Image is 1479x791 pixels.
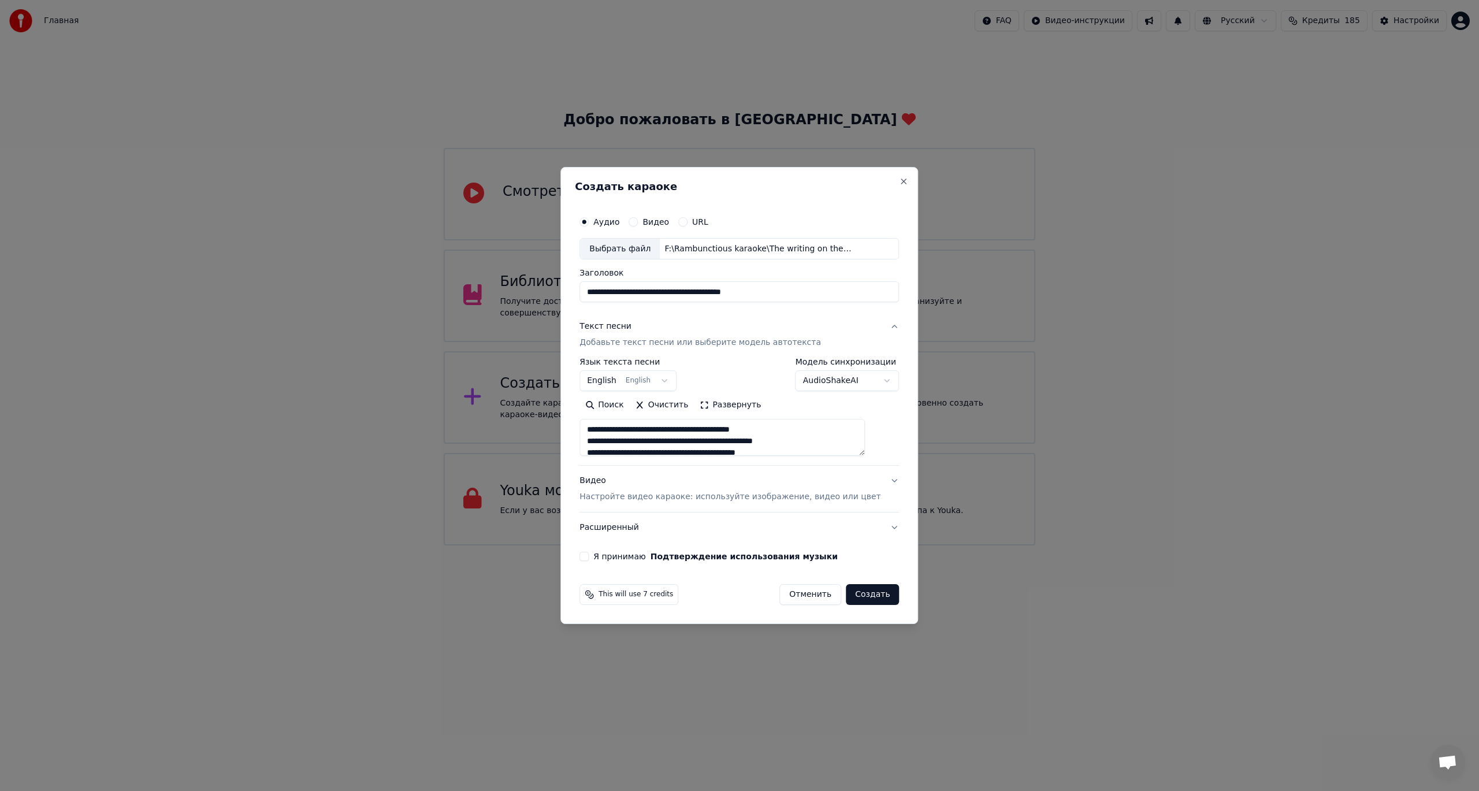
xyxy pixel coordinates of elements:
label: Я принимаю [593,552,838,560]
p: Добавьте текст песни или выберите модель автотекста [579,337,821,349]
label: Видео [642,218,669,226]
div: Текст песни [579,321,631,333]
p: Настройте видео караоке: используйте изображение, видео или цвет [579,491,880,503]
button: ВидеоНастройте видео караоке: используйте изображение, видео или цвет [579,466,899,513]
button: Я принимаю [651,552,838,560]
button: Расширенный [579,513,899,543]
label: URL [692,218,708,226]
button: Текст песниДобавьте текст песни или выберите модель автотекста [579,312,899,358]
button: Развернуть [694,396,767,415]
div: F:\Rambunctious karaoke\The writing on the wall\Iron_Maiden_-_The_Writing_On_The_Wall_73051584.mp3 [660,243,856,255]
button: Создать [846,584,899,605]
label: Аудио [593,218,619,226]
button: Отменить [779,584,841,605]
span: This will use 7 credits [599,590,673,599]
label: Язык текста песни [579,358,677,366]
label: Заголовок [579,269,899,277]
button: Поиск [579,396,629,415]
div: Текст песниДобавьте текст песни или выберите модель автотекста [579,358,899,466]
button: Очистить [630,396,694,415]
div: Видео [579,476,880,503]
label: Модель синхронизации [796,358,900,366]
div: Выбрать файл [580,239,660,259]
h2: Создать караоке [575,181,904,192]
